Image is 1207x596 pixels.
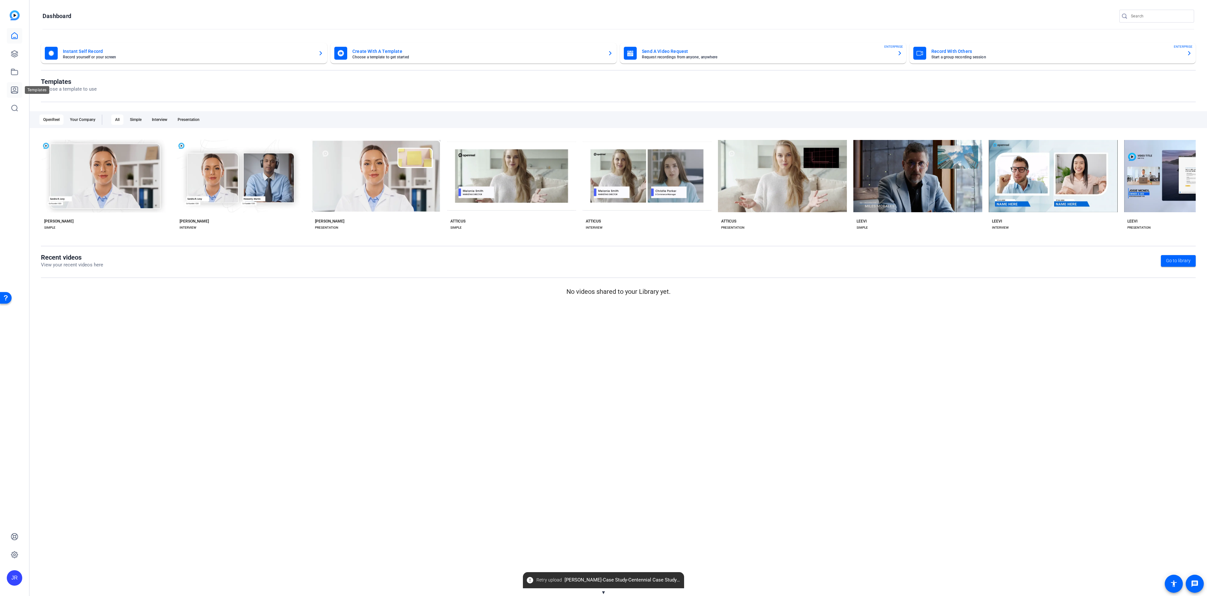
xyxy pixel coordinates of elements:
[41,253,103,261] h1: Recent videos
[44,219,74,224] div: [PERSON_NAME]
[66,114,99,125] div: Your Company
[992,219,1002,224] div: LEEVI
[180,225,196,230] div: INTERVIEW
[642,55,892,59] mat-card-subtitle: Request recordings from anyone, anywhere
[148,114,171,125] div: Interview
[315,225,338,230] div: PRESENTATION
[180,219,209,224] div: [PERSON_NAME]
[450,225,462,230] div: SIMPLE
[450,219,466,224] div: ATTICUS
[1127,219,1137,224] div: LEEVI
[352,47,603,55] mat-card-title: Create With A Template
[857,219,867,224] div: LEEVI
[1161,255,1196,267] a: Go to library
[992,225,1009,230] div: INTERVIEW
[884,44,903,49] span: ENTERPRISE
[526,576,534,584] mat-icon: error
[330,43,617,64] button: Create With A TemplateChoose a template to get started
[1174,44,1192,49] span: ENTERPRISE
[1127,225,1151,230] div: PRESENTATION
[111,114,123,125] div: All
[931,55,1182,59] mat-card-subtitle: Start a group recording session
[41,85,97,93] p: Choose a template to use
[857,225,868,230] div: SIMPLE
[620,43,906,64] button: Send A Video RequestRequest recordings from anyone, anywhereENTERPRISE
[25,86,49,94] div: Templates
[931,47,1182,55] mat-card-title: Record With Others
[642,47,892,55] mat-card-title: Send A Video Request
[536,577,562,583] span: Retry upload
[721,219,736,224] div: ATTICUS
[10,10,20,20] img: blue-gradient.svg
[1191,580,1199,588] mat-icon: message
[43,12,71,20] h1: Dashboard
[41,287,1196,296] p: No videos shared to your Library yet.
[41,261,103,269] p: View your recent videos here
[174,114,203,125] div: Presentation
[63,55,313,59] mat-card-subtitle: Record yourself or your screen
[586,225,603,230] div: INTERVIEW
[586,219,601,224] div: ATTICUS
[315,219,344,224] div: [PERSON_NAME]
[44,225,55,230] div: SIMPLE
[909,43,1196,64] button: Record With OthersStart a group recording sessionENTERPRISE
[41,78,97,85] h1: Templates
[1170,580,1178,588] mat-icon: accessibility
[63,47,313,55] mat-card-title: Instant Self Record
[1166,257,1191,264] span: Go to library
[126,114,145,125] div: Simple
[352,55,603,59] mat-card-subtitle: Choose a template to get started
[7,570,22,586] div: JR
[523,574,684,586] span: [PERSON_NAME]-Case Study-Centennial Case Study- [PERSON_NAME]-1755706722667-webcam
[1131,12,1189,20] input: Search
[721,225,744,230] div: PRESENTATION
[39,114,64,125] div: OpenReel
[601,590,606,595] span: ▼
[41,43,327,64] button: Instant Self RecordRecord yourself or your screen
